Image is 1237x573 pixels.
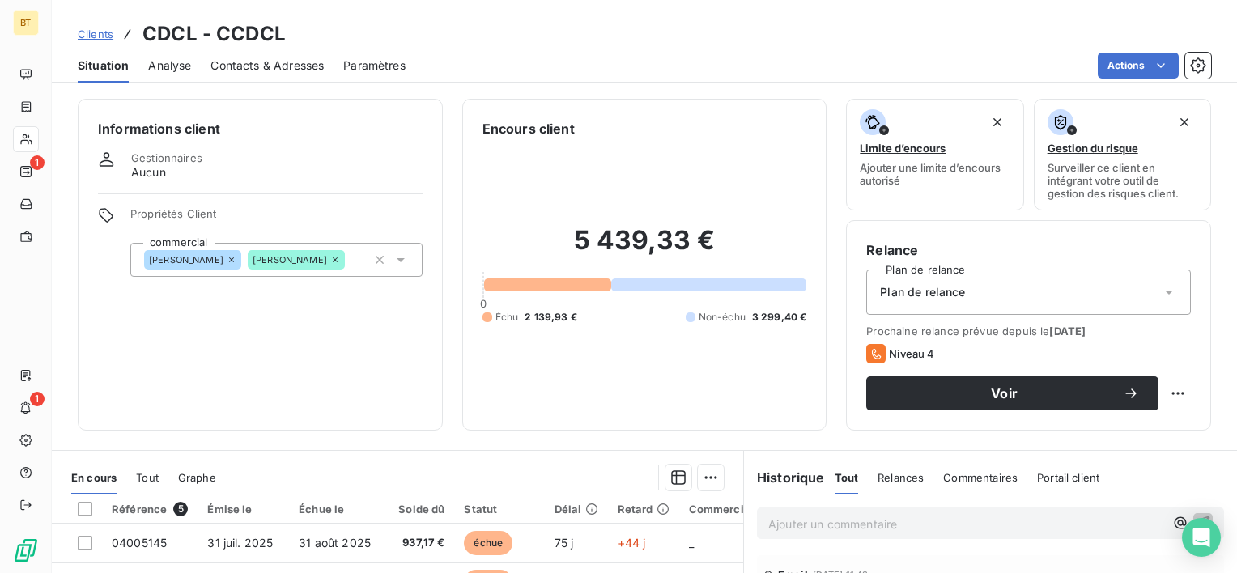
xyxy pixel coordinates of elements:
[1049,325,1086,337] span: [DATE]
[71,471,117,484] span: En cours
[299,503,371,516] div: Échue le
[78,57,129,74] span: Situation
[618,536,646,550] span: +44 j
[866,376,1158,410] button: Voir
[495,310,519,325] span: Échu
[112,502,188,516] div: Référence
[253,255,327,265] span: [PERSON_NAME]
[835,471,859,484] span: Tout
[1048,142,1138,155] span: Gestion du risque
[173,502,188,516] span: 5
[482,224,807,273] h2: 5 439,33 €
[618,503,670,516] div: Retard
[464,531,512,555] span: échue
[860,142,946,155] span: Limite d’encours
[744,468,825,487] h6: Historique
[866,240,1191,260] h6: Relance
[148,57,191,74] span: Analyse
[178,471,216,484] span: Graphe
[112,536,167,550] span: 04005145
[390,535,445,551] span: 937,17 €
[525,310,577,325] span: 2 139,93 €
[689,536,694,550] span: _
[860,161,1010,187] span: Ajouter une limite d’encours autorisé
[1037,471,1099,484] span: Portail client
[878,471,924,484] span: Relances
[880,284,965,300] span: Plan de relance
[131,164,166,180] span: Aucun
[866,325,1191,337] span: Prochaine relance prévue depuis le
[130,207,423,230] span: Propriétés Client
[555,503,598,516] div: Délai
[343,57,406,74] span: Paramètres
[752,310,807,325] span: 3 299,40 €
[482,119,575,138] h6: Encours client
[886,387,1123,400] span: Voir
[1048,161,1197,200] span: Surveiller ce client en intégrant votre outil de gestion des risques client.
[142,19,286,49] h3: CDCL - CCDCL
[1182,518,1221,557] div: Open Intercom Messenger
[345,253,358,267] input: Ajouter une valeur
[131,151,202,164] span: Gestionnaires
[1098,53,1179,79] button: Actions
[13,537,39,563] img: Logo LeanPay
[207,503,279,516] div: Émise le
[149,255,223,265] span: [PERSON_NAME]
[98,119,423,138] h6: Informations client
[464,503,534,516] div: Statut
[30,155,45,170] span: 1
[78,28,113,40] span: Clients
[846,99,1023,210] button: Limite d’encoursAjouter une limite d’encours autorisé
[943,471,1018,484] span: Commentaires
[889,347,934,360] span: Niveau 4
[555,536,574,550] span: 75 j
[390,503,445,516] div: Solde dû
[136,471,159,484] span: Tout
[13,10,39,36] div: BT
[207,536,273,550] span: 31 juil. 2025
[30,392,45,406] span: 1
[480,297,487,310] span: 0
[299,536,371,550] span: 31 août 2025
[210,57,324,74] span: Contacts & Adresses
[699,310,746,325] span: Non-échu
[1034,99,1211,210] button: Gestion du risqueSurveiller ce client en intégrant votre outil de gestion des risques client.
[78,26,113,42] a: Clients
[689,503,755,516] div: Commercial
